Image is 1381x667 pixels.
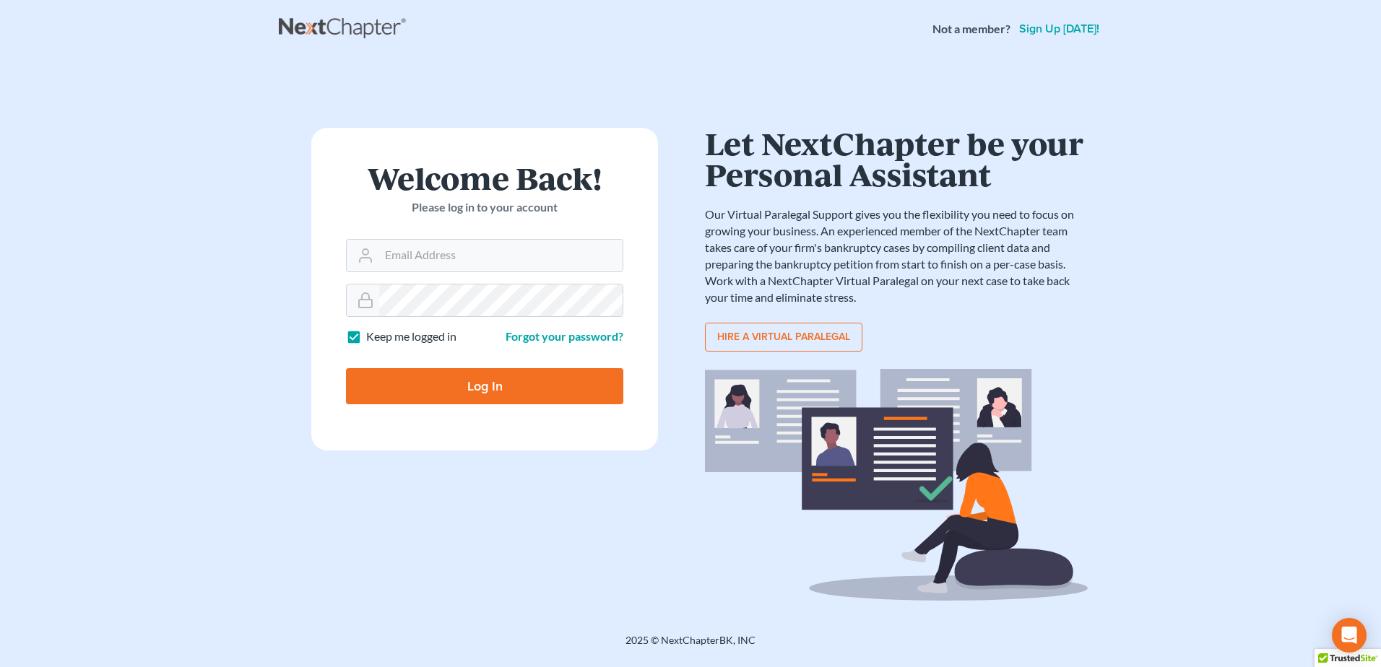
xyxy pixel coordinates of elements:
strong: Not a member? [932,21,1010,38]
p: Please log in to your account [346,199,623,216]
a: Sign up [DATE]! [1016,23,1102,35]
div: Open Intercom Messenger [1332,618,1367,653]
input: Log In [346,368,623,404]
a: Forgot your password? [506,329,623,343]
div: 2025 © NextChapterBK, INC [279,633,1102,659]
img: virtual_paralegal_bg-b12c8cf30858a2b2c02ea913d52db5c468ecc422855d04272ea22d19010d70dc.svg [705,369,1088,601]
input: Email Address [379,240,623,271]
label: Keep me logged in [366,328,456,345]
h1: Let NextChapter be your Personal Assistant [705,128,1088,189]
a: Hire a virtual paralegal [705,323,862,352]
p: Our Virtual Paralegal Support gives you the flexibility you need to focus on growing your busines... [705,206,1088,305]
h1: Welcome Back! [346,162,623,193]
